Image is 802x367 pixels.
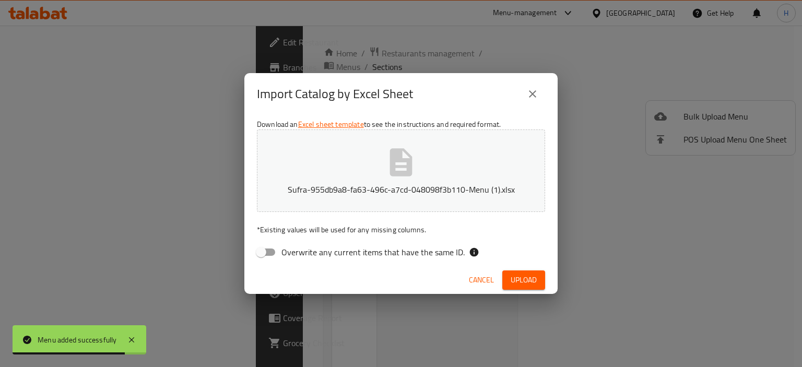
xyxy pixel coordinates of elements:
[469,274,494,287] span: Cancel
[469,247,479,257] svg: If the overwrite option isn't selected, then the items that match an existing ID will be ignored ...
[298,117,364,131] a: Excel sheet template
[511,274,537,287] span: Upload
[502,270,545,290] button: Upload
[38,334,117,346] div: Menu added successfully
[257,129,545,212] button: Sufra-955db9a8-fa63-496c-a7cd-048098f3b110-Menu (1).xlsx
[281,246,465,258] span: Overwrite any current items that have the same ID.
[520,81,545,106] button: close
[244,115,558,266] div: Download an to see the instructions and required format.
[465,270,498,290] button: Cancel
[273,183,529,196] p: Sufra-955db9a8-fa63-496c-a7cd-048098f3b110-Menu (1).xlsx
[257,86,413,102] h2: Import Catalog by Excel Sheet
[257,224,545,235] p: Existing values will be used for any missing columns.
